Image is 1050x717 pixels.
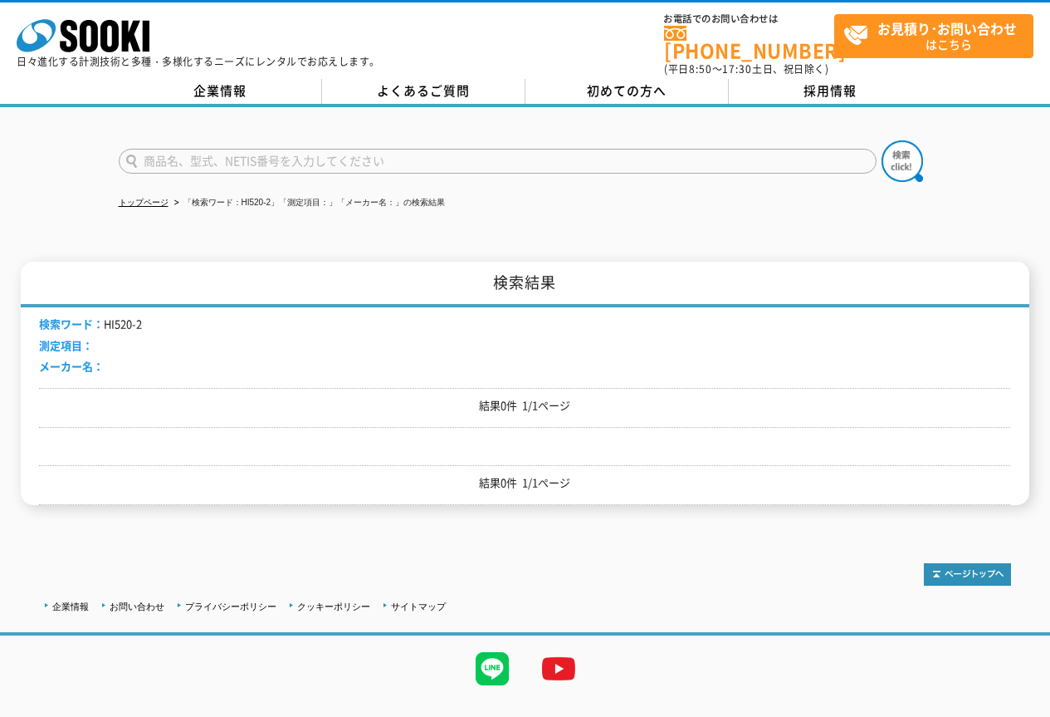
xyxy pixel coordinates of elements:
[664,26,834,60] a: [PHONE_NUMBER]
[729,79,932,104] a: 採用情報
[391,602,446,611] a: サイトマップ
[722,61,752,76] span: 17:30
[119,79,322,104] a: 企業情報
[459,636,525,702] img: LINE
[39,316,104,331] span: 検索ワード：
[39,474,1010,492] p: 結果0件 1/1ページ
[110,602,164,611] a: お問い合わせ
[843,15,1033,56] span: はこちら
[119,149,877,174] input: 商品名、型式、NETIS番号を入力してください
[39,358,104,374] span: メーカー名：
[185,602,276,611] a: プライバシーポリシー
[17,56,380,66] p: 日々進化する計測技術と多種・多様化するニーズにレンタルでお応えします。
[664,61,828,76] span: (平日 ～ 土日、祝日除く)
[664,14,834,24] span: お電話でのお問い合わせは
[39,397,1010,415] p: 結果0件 1/1ページ
[689,61,712,76] span: 8:50
[39,337,93,353] span: 測定項目：
[877,18,1017,38] strong: お見積り･お問い合わせ
[119,198,168,207] a: トップページ
[171,194,446,212] li: 「検索ワード：HI520-2」「測定項目：」「メーカー名：」の検索結果
[587,81,667,100] span: 初めての方へ
[52,602,89,611] a: 企業情報
[834,14,1033,58] a: お見積り･お問い合わせはこちら
[322,79,525,104] a: よくあるご質問
[882,140,923,182] img: btn_search.png
[297,602,370,611] a: クッキーポリシー
[525,636,592,702] img: YouTube
[525,79,729,104] a: 初めての方へ
[924,563,1011,586] img: トップページへ
[21,262,1028,307] h1: 検索結果
[39,316,142,333] li: HI520-2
